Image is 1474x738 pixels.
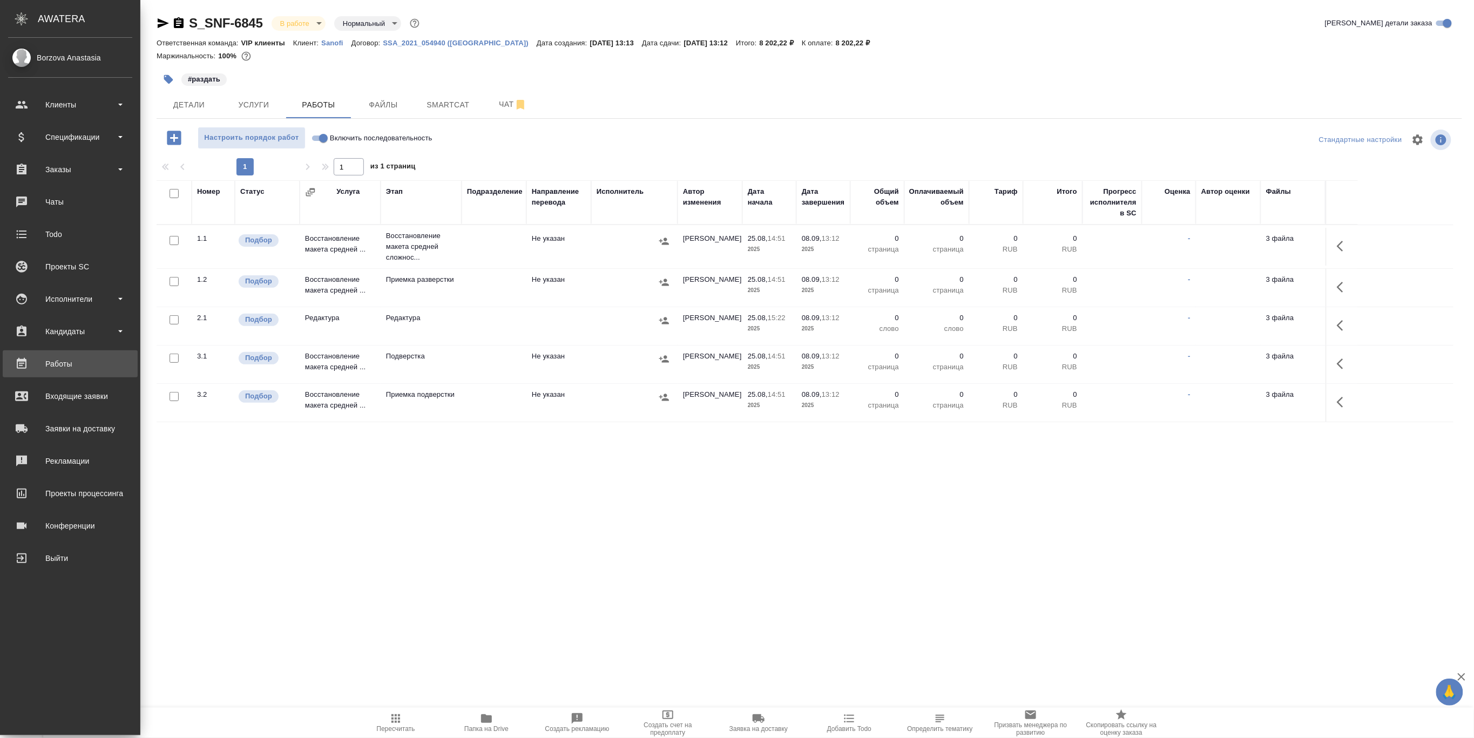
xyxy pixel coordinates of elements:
[537,39,590,47] p: Дата создания:
[386,389,456,400] p: Приемка подверстки
[241,39,293,47] p: VIP клиенты
[856,244,899,255] p: страница
[238,274,294,289] div: Можно подбирать исполнителей
[526,228,591,266] td: Не указан
[975,244,1018,255] p: RUB
[656,233,672,249] button: Назначить
[197,274,229,285] div: 1.2
[8,485,132,502] div: Проекты процессинга
[1266,351,1320,362] p: 3 файла
[1029,351,1077,362] p: 0
[357,98,409,112] span: Файлы
[736,39,759,47] p: Итого:
[8,453,132,469] div: Рекламации
[238,389,294,404] div: Можно подбирать исполнителей
[975,400,1018,411] p: RUB
[656,389,672,405] button: Назначить
[1029,285,1077,296] p: RUB
[910,362,964,373] p: страница
[526,269,591,307] td: Не указан
[8,52,132,64] div: Borzova Anastasia
[464,725,509,733] span: Папка на Drive
[350,708,441,738] button: Пересчитать
[3,383,138,410] a: Входящие заявки
[197,233,229,244] div: 1.1
[802,390,822,398] p: 08.09,
[3,545,138,572] a: Выйти
[910,351,964,362] p: 0
[1029,400,1077,411] p: RUB
[300,307,381,345] td: Редактура
[300,269,381,307] td: Восстановление макета средней ...
[856,285,899,296] p: страница
[1029,362,1077,373] p: RUB
[300,346,381,383] td: Восстановление макета средней ...
[1266,233,1320,244] p: 3 файла
[975,274,1018,285] p: 0
[678,307,742,345] td: [PERSON_NAME]
[305,187,316,198] button: Сгруппировать
[245,235,272,246] p: Подбор
[748,244,791,255] p: 2025
[895,708,985,738] button: Определить тематику
[1057,186,1077,197] div: Итого
[1188,275,1191,283] a: -
[1405,127,1431,153] span: Настроить таблицу
[422,98,474,112] span: Smartcat
[768,234,786,242] p: 14:51
[1188,352,1191,360] a: -
[802,244,845,255] p: 2025
[386,313,456,323] p: Редактура
[975,323,1018,334] p: RUB
[334,16,401,31] div: В работе
[3,512,138,539] a: Конференции
[1330,313,1356,338] button: Здесь прячутся важные кнопки
[293,39,321,47] p: Клиент:
[678,228,742,266] td: [PERSON_NAME]
[975,362,1018,373] p: RUB
[822,234,840,242] p: 13:12
[975,389,1018,400] p: 0
[856,274,899,285] p: 0
[3,480,138,507] a: Проекты процессинга
[909,186,964,208] div: Оплачиваемый объем
[748,234,768,242] p: 25.08,
[748,400,791,411] p: 2025
[910,285,964,296] p: страница
[377,725,415,733] span: Пересчитать
[1165,186,1191,197] div: Оценка
[3,221,138,248] a: Todo
[8,421,132,437] div: Заявки на доставку
[188,74,220,85] p: #раздать
[822,352,840,360] p: 13:12
[1076,708,1167,738] button: Скопировать ссылку на оценку заказа
[802,285,845,296] p: 2025
[408,16,422,30] button: Доп статусы указывают на важность/срочность заказа
[1029,323,1077,334] p: RUB
[526,346,591,383] td: Не указан
[1029,389,1077,400] p: 0
[532,186,586,208] div: Направление перевода
[321,39,351,47] p: Sanofi
[386,274,456,285] p: Приемка разверстки
[532,708,623,738] button: Создать рекламацию
[1201,186,1250,197] div: Автор оценки
[8,356,132,372] div: Работы
[386,351,456,362] p: Подверстка
[856,186,899,208] div: Общий объем
[748,314,768,322] p: 25.08,
[8,259,132,275] div: Проекты SC
[856,313,899,323] p: 0
[729,725,788,733] span: Заявка на доставку
[802,234,822,242] p: 08.09,
[748,390,768,398] p: 25.08,
[975,233,1018,244] p: 0
[910,389,964,400] p: 0
[1029,313,1077,323] p: 0
[1325,18,1432,29] span: [PERSON_NAME] детали заказа
[245,276,272,287] p: Подбор
[245,353,272,363] p: Подбор
[748,285,791,296] p: 2025
[383,39,537,47] p: SSA_2021_054940 ([GEOGRAPHIC_DATA])
[992,721,1070,736] span: Призвать менеджера по развитию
